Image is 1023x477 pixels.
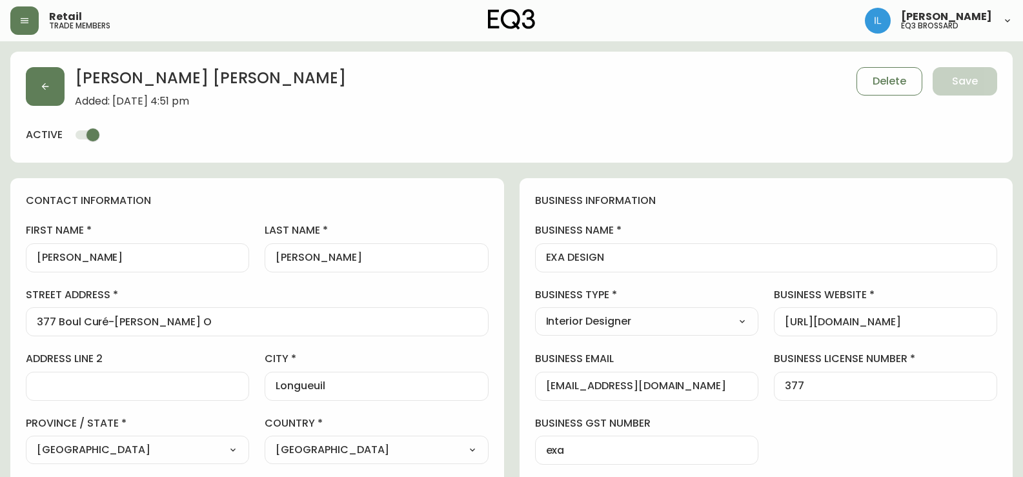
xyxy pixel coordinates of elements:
[865,8,891,34] img: 998f055460c6ec1d1452ac0265469103
[488,9,536,30] img: logo
[774,288,997,302] label: business website
[75,67,346,96] h2: [PERSON_NAME] [PERSON_NAME]
[774,352,997,366] label: business license number
[265,352,488,366] label: city
[856,67,922,96] button: Delete
[901,12,992,22] span: [PERSON_NAME]
[49,12,82,22] span: Retail
[535,352,758,366] label: business email
[26,128,63,142] h4: active
[265,223,488,238] label: last name
[265,416,488,431] label: country
[26,223,249,238] label: first name
[535,288,758,302] label: business type
[26,416,249,431] label: province / state
[26,352,249,366] label: address line 2
[873,74,906,88] span: Delete
[49,22,110,30] h5: trade members
[75,96,346,107] span: Added: [DATE] 4:51 pm
[26,194,489,208] h4: contact information
[26,288,489,302] label: street address
[535,223,998,238] label: business name
[535,194,998,208] h4: business information
[535,416,758,431] label: business gst number
[785,316,986,328] input: https://www.designshop.com
[901,22,958,30] h5: eq3 brossard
